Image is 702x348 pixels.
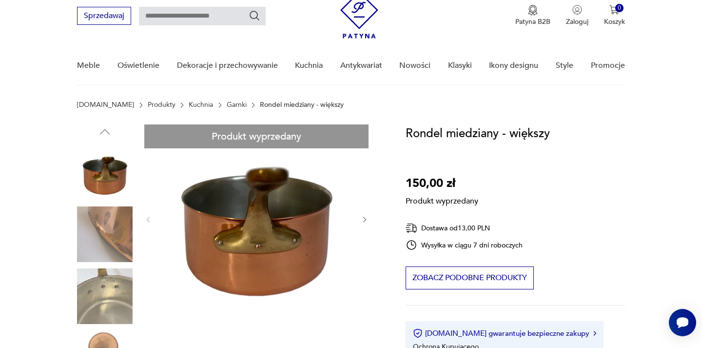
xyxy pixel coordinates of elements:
[413,328,596,338] button: [DOMAIN_NAME] gwarantuje bezpieczne zakupy
[189,101,213,109] a: Kuchnia
[260,101,344,109] p: Rondel miedziany - większy
[604,5,625,26] button: 0Koszyk
[406,193,478,206] p: Produkt wyprzedany
[515,5,550,26] button: Patyna B2B
[227,101,247,109] a: Garnki
[615,4,624,12] div: 0
[489,47,538,84] a: Ikony designu
[77,13,131,20] a: Sprzedawaj
[406,222,523,234] div: Dostawa od 13,00 PLN
[669,309,696,336] iframe: Smartsupp widget button
[148,101,175,109] a: Produkty
[528,5,538,16] img: Ikona medalu
[593,331,596,336] img: Ikona strzałki w prawo
[406,222,417,234] img: Ikona dostawy
[591,47,625,84] a: Promocje
[77,7,131,25] button: Sprzedawaj
[117,47,159,84] a: Oświetlenie
[406,266,534,289] button: Zobacz podobne produkty
[556,47,573,84] a: Style
[566,17,588,26] p: Zaloguj
[604,17,625,26] p: Koszyk
[249,10,260,21] button: Szukaj
[515,17,550,26] p: Patyna B2B
[448,47,472,84] a: Klasyki
[77,47,100,84] a: Meble
[572,5,582,15] img: Ikonka użytkownika
[177,47,278,84] a: Dekoracje i przechowywanie
[413,328,423,338] img: Ikona certyfikatu
[399,47,430,84] a: Nowości
[406,239,523,251] div: Wysyłka w ciągu 7 dni roboczych
[406,174,478,193] p: 150,00 zł
[406,124,550,143] h1: Rondel miedziany - większy
[295,47,323,84] a: Kuchnia
[566,5,588,26] button: Zaloguj
[77,101,134,109] a: [DOMAIN_NAME]
[340,47,382,84] a: Antykwariat
[515,5,550,26] a: Ikona medaluPatyna B2B
[609,5,619,15] img: Ikona koszyka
